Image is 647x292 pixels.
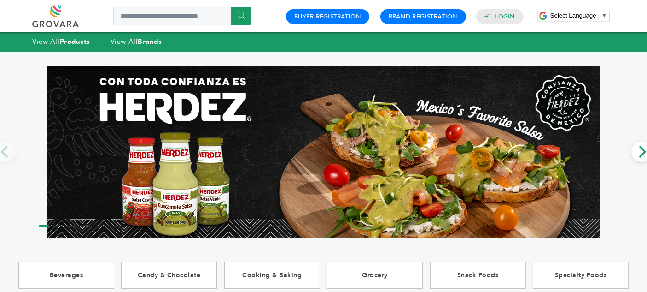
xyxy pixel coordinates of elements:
[18,262,114,289] a: Beverages
[389,12,458,21] a: Brand Registration
[294,12,361,21] a: Buyer Registration
[601,12,607,19] span: ▼
[533,262,629,289] a: Specialty Foods
[224,262,320,289] a: Cooking & Baking
[495,12,515,21] a: Login
[138,37,162,46] strong: Brands
[111,37,162,46] a: View AllBrands
[39,225,49,227] li: Page dot 1
[47,66,600,238] img: Marketplace Top Banner 1
[60,37,90,46] strong: Products
[52,225,63,227] li: Page dot 2
[80,225,90,227] li: Page dot 4
[327,262,423,289] a: Grocery
[430,262,526,289] a: Snack Foods
[121,262,217,289] a: Candy & Chocolate
[550,12,596,19] span: Select Language
[550,12,607,19] a: Select Language​
[32,37,90,46] a: View AllProducts
[66,225,76,227] li: Page dot 3
[113,7,251,25] input: Search a product or brand...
